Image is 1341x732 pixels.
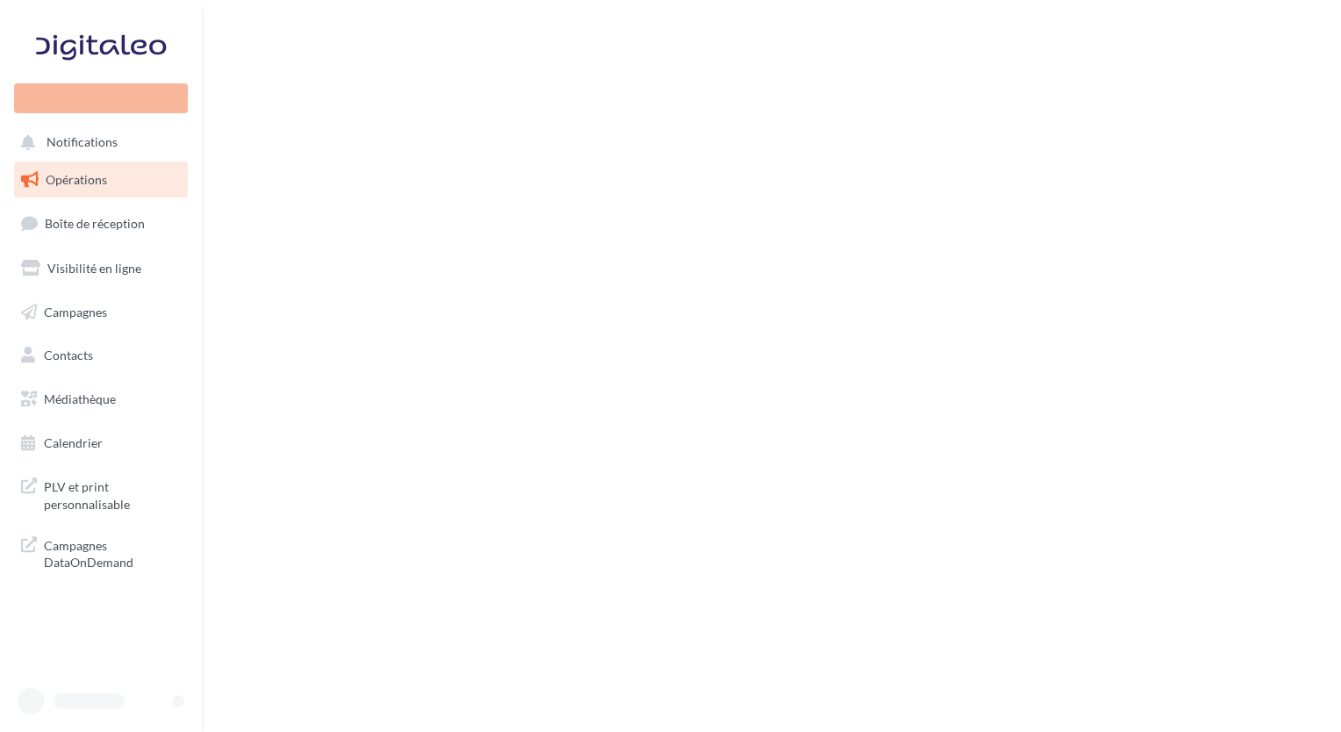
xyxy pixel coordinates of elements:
[45,216,145,231] span: Boîte de réception
[47,135,118,150] span: Notifications
[14,83,188,113] div: Nouvelle campagne
[11,250,191,287] a: Visibilité en ligne
[11,425,191,462] a: Calendrier
[11,381,191,418] a: Médiathèque
[44,534,181,571] span: Campagnes DataOnDemand
[44,391,116,406] span: Médiathèque
[44,348,93,362] span: Contacts
[47,261,141,276] span: Visibilité en ligne
[44,475,181,513] span: PLV et print personnalisable
[11,205,191,242] a: Boîte de réception
[44,435,103,450] span: Calendrier
[11,161,191,198] a: Opérations
[11,468,191,520] a: PLV et print personnalisable
[44,304,107,319] span: Campagnes
[46,172,107,187] span: Opérations
[11,294,191,331] a: Campagnes
[11,337,191,374] a: Contacts
[11,527,191,578] a: Campagnes DataOnDemand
